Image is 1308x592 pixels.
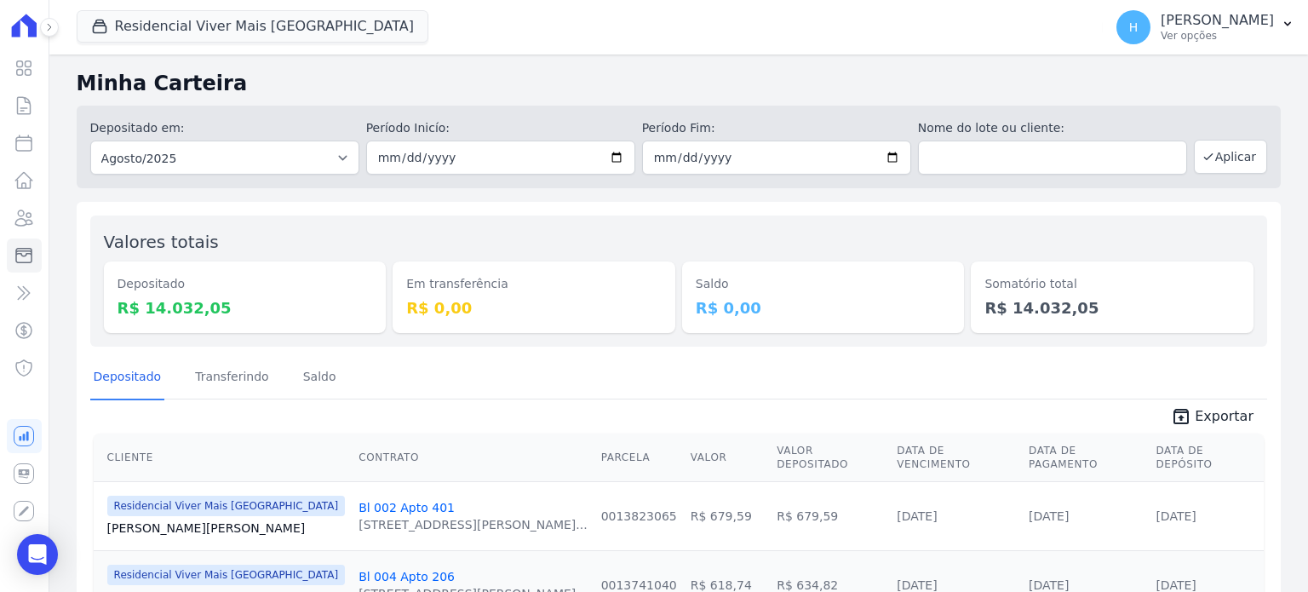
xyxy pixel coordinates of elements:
div: Open Intercom Messenger [17,534,58,575]
a: Bl 002 Apto 401 [359,501,455,514]
th: Valor Depositado [770,434,890,482]
th: Contrato [352,434,594,482]
dt: Depositado [118,275,373,293]
dd: R$ 14.032,05 [118,296,373,319]
label: Período Fim: [642,119,911,137]
a: Saldo [300,356,340,400]
dt: Somatório total [984,275,1240,293]
a: Depositado [90,356,165,400]
th: Parcela [594,434,684,482]
span: Exportar [1195,406,1253,427]
th: Data de Depósito [1149,434,1264,482]
td: R$ 679,59 [684,481,770,550]
h2: Minha Carteira [77,68,1281,99]
a: [DATE] [897,509,937,523]
span: Residencial Viver Mais [GEOGRAPHIC_DATA] [107,496,346,516]
button: Residencial Viver Mais [GEOGRAPHIC_DATA] [77,10,428,43]
button: Aplicar [1194,140,1267,174]
th: Data de Vencimento [890,434,1022,482]
dt: Em transferência [406,275,662,293]
a: [DATE] [1029,509,1069,523]
dd: R$ 0,00 [406,296,662,319]
label: Nome do lote ou cliente: [918,119,1187,137]
th: Valor [684,434,770,482]
dd: R$ 14.032,05 [984,296,1240,319]
a: [DATE] [1156,578,1196,592]
a: 0013741040 [601,578,677,592]
p: [PERSON_NAME] [1161,12,1274,29]
a: Bl 004 Apto 206 [359,570,455,583]
label: Depositado em: [90,121,185,135]
a: [PERSON_NAME][PERSON_NAME] [107,520,346,537]
a: [DATE] [1029,578,1069,592]
button: H [PERSON_NAME] Ver opções [1103,3,1308,51]
th: Data de Pagamento [1022,434,1149,482]
div: [STREET_ADDRESS][PERSON_NAME]... [359,516,587,533]
i: unarchive [1171,406,1191,427]
a: [DATE] [897,578,937,592]
td: R$ 679,59 [770,481,890,550]
span: H [1129,21,1139,33]
label: Período Inicío: [366,119,635,137]
a: 0013823065 [601,509,677,523]
dt: Saldo [696,275,951,293]
a: Transferindo [192,356,272,400]
a: unarchive Exportar [1157,406,1267,430]
label: Valores totais [104,232,219,252]
dd: R$ 0,00 [696,296,951,319]
a: [DATE] [1156,509,1196,523]
th: Cliente [94,434,353,482]
span: Residencial Viver Mais [GEOGRAPHIC_DATA] [107,565,346,585]
p: Ver opções [1161,29,1274,43]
